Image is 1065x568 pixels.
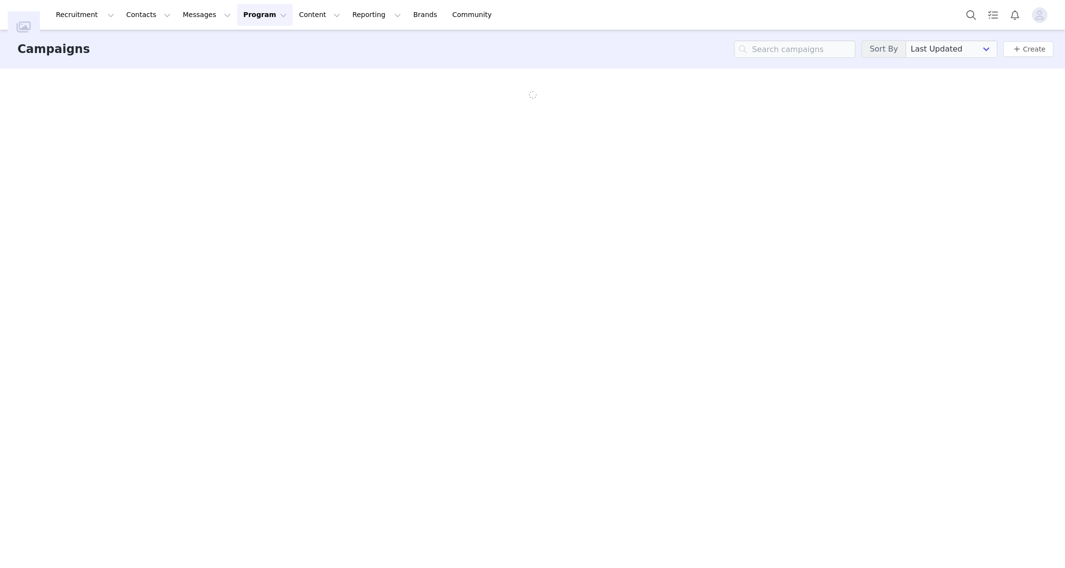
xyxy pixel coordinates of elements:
h3: Campaigns [17,40,90,58]
div: avatar [1035,7,1044,23]
button: Search [960,4,982,26]
a: Community [447,4,502,26]
a: Brands [407,4,446,26]
a: Create [1011,43,1046,55]
button: Messages [177,4,237,26]
button: Recruitment [50,4,120,26]
button: Notifications [1004,4,1026,26]
input: Search campaigns [734,40,855,58]
a: Tasks [982,4,1004,26]
button: Content [293,4,346,26]
button: Contacts [121,4,176,26]
button: Reporting [347,4,407,26]
button: Create [1003,41,1053,57]
button: Program [237,4,293,26]
button: Profile [1026,7,1057,23]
